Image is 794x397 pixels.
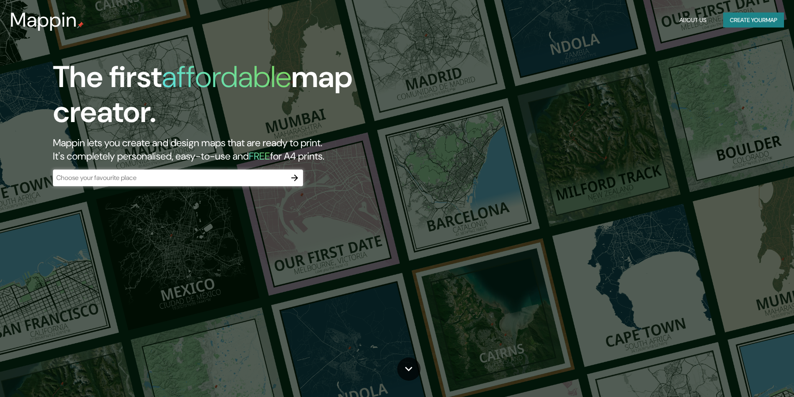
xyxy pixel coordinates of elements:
img: mappin-pin [77,22,84,28]
h2: Mappin lets you create and design maps that are ready to print. It's completely personalised, eas... [53,136,450,163]
h1: The first map creator. [53,60,450,136]
h3: Mappin [10,8,77,32]
button: About Us [676,12,710,28]
h1: affordable [162,57,291,96]
h5: FREE [249,150,270,162]
button: Create yourmap [723,12,784,28]
input: Choose your favourite place [53,173,286,182]
iframe: Help widget launcher [720,365,785,388]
